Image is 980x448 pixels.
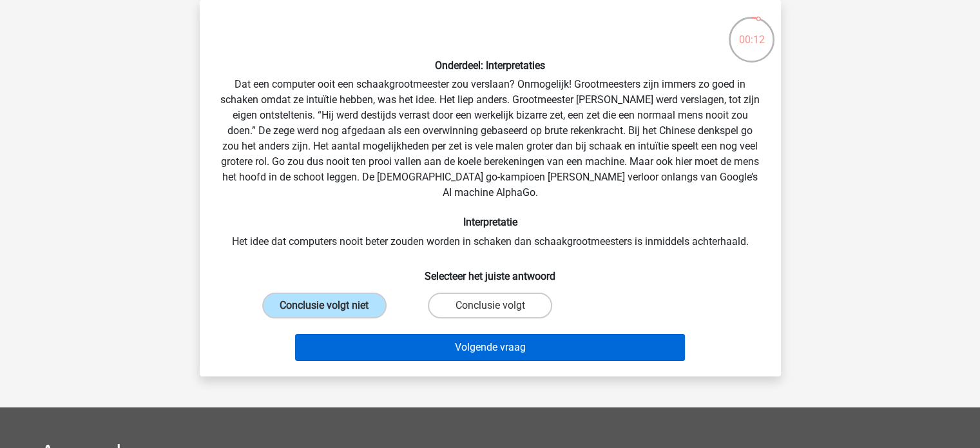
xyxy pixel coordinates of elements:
button: Volgende vraag [295,334,685,361]
div: 00:12 [727,15,776,48]
h6: Interpretatie [220,216,760,228]
label: Conclusie volgt niet [262,293,387,318]
h6: Selecteer het juiste antwoord [220,260,760,282]
div: Dat een computer ooit een schaakgrootmeester zou verslaan? Onmogelijk! Grootmeesters zijn immers ... [205,10,776,366]
label: Conclusie volgt [428,293,552,318]
h6: Onderdeel: Interpretaties [220,59,760,72]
